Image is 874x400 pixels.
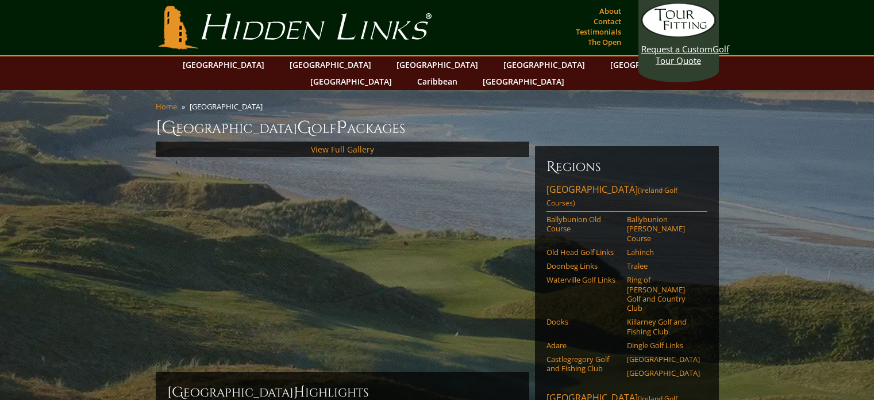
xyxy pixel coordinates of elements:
span: Request a Custom [641,43,713,55]
a: Lahinch [627,247,700,257]
a: The Open [585,34,624,50]
a: Doonbeg Links [546,261,619,271]
a: Request a CustomGolf Tour Quote [641,3,716,66]
h6: Regions [546,158,707,176]
a: About [596,3,624,19]
a: Caribbean [411,73,463,90]
a: [GEOGRAPHIC_DATA](Ireland Golf Courses) [546,183,707,212]
a: Dooks [546,317,619,326]
a: Home [156,101,177,112]
a: [GEOGRAPHIC_DATA] [177,56,270,73]
a: [GEOGRAPHIC_DATA] [391,56,484,73]
span: G [297,116,311,139]
h1: [GEOGRAPHIC_DATA] olf ackages [156,116,719,139]
a: Castlegregory Golf and Fishing Club [546,355,619,374]
a: Contact [591,13,624,29]
a: Testimonials [573,24,624,40]
a: Ballybunion Old Course [546,215,619,234]
a: [GEOGRAPHIC_DATA] [627,368,700,378]
a: [GEOGRAPHIC_DATA] [605,56,698,73]
li: [GEOGRAPHIC_DATA] [190,101,267,112]
a: Killarney Golf and Fishing Club [627,317,700,336]
a: [GEOGRAPHIC_DATA] [627,355,700,364]
a: View Full Gallery [311,144,374,155]
a: Old Head Golf Links [546,247,619,257]
a: Dingle Golf Links [627,341,700,350]
a: [GEOGRAPHIC_DATA] [498,56,591,73]
a: Waterville Golf Links [546,275,619,284]
a: Ballybunion [PERSON_NAME] Course [627,215,700,243]
a: [GEOGRAPHIC_DATA] [477,73,570,90]
a: Tralee [627,261,700,271]
a: Adare [546,341,619,350]
a: [GEOGRAPHIC_DATA] [284,56,377,73]
span: (Ireland Golf Courses) [546,185,677,208]
a: [GEOGRAPHIC_DATA] [305,73,398,90]
span: P [336,116,347,139]
a: Ring of [PERSON_NAME] Golf and Country Club [627,275,700,313]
